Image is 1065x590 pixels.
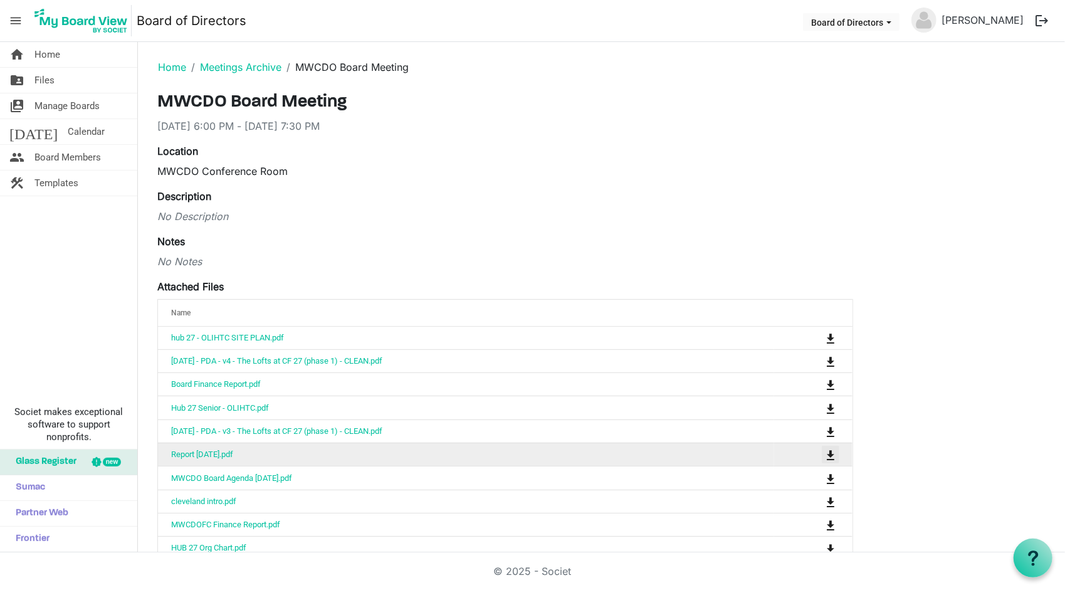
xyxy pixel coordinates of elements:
span: switch_account [9,93,24,119]
td: Hub 27 Senior - OLIHTC.pdf is template cell column header Name [158,396,774,419]
span: Partner Web [9,501,68,526]
label: Attached Files [157,279,224,294]
a: MWCDO Board Agenda [DATE].pdf [171,473,292,483]
td: is Command column column header [774,466,853,489]
img: no-profile-picture.svg [911,8,936,33]
a: hub 27 - OLIHTC SITE PLAN.pdf [171,333,284,342]
button: Download [822,446,839,463]
div: new [103,458,121,466]
td: is Command column column header [774,490,853,513]
td: HUB 27 Org Chart.pdf is template cell column header Name [158,536,774,559]
span: folder_shared [9,68,24,93]
span: Manage Boards [34,93,100,119]
td: hub 27 - OLIHTC SITE PLAN.pdf is template cell column header Name [158,327,774,349]
button: Download [822,329,839,347]
div: [DATE] 6:00 PM - [DATE] 7:30 PM [157,119,853,134]
a: cleveland intro.pdf [171,497,236,506]
td: is Command column column header [774,443,853,466]
td: is Command column column header [774,419,853,443]
div: No Notes [157,254,853,269]
button: Download [822,469,839,487]
td: is Command column column header [774,372,853,396]
a: © 2025 - Societ [494,565,572,577]
button: Download [822,516,839,534]
td: 2024-09-06 - PDA - v3 - The Lofts at CF 27 (phase 1) - CLEAN.pdf is template cell column header Name [158,419,774,443]
label: Notes [157,234,185,249]
span: Board Members [34,145,101,170]
button: Download [822,423,839,440]
td: is Command column column header [774,536,853,559]
td: is Command column column header [774,327,853,349]
span: menu [4,9,28,33]
a: Board Finance Report.pdf [171,379,261,389]
span: people [9,145,24,170]
span: Name [171,308,191,317]
a: MWCDOFC Finance Report.pdf [171,520,280,529]
td: 2024-09-06 - PDA - v4 - The Lofts at CF 27 (phase 1) - CLEAN.pdf is template cell column header Name [158,349,774,372]
a: Report [DATE].pdf [171,450,233,459]
span: Calendar [68,119,105,144]
a: [DATE] - PDA - v4 - The Lofts at CF 27 (phase 1) - CLEAN.pdf [171,356,382,366]
a: Home [158,61,186,73]
div: No Description [157,209,853,224]
td: is Command column column header [774,349,853,372]
td: MWCDO Board Agenda 9.9.24.pdf is template cell column header Name [158,466,774,489]
label: Location [157,144,198,159]
button: logout [1029,8,1055,34]
span: construction [9,171,24,196]
span: Glass Register [9,450,76,475]
button: Download [822,376,839,393]
a: [PERSON_NAME] [936,8,1029,33]
img: My Board View Logo [31,5,132,36]
a: Meetings Archive [200,61,281,73]
a: [DATE] - PDA - v3 - The Lofts at CF 27 (phase 1) - CLEAN.pdf [171,426,382,436]
div: MWCDO Conference Room [157,164,853,179]
label: Description [157,189,211,204]
span: Templates [34,171,78,196]
td: Board Finance Report.pdf is template cell column header Name [158,372,774,396]
span: Societ makes exceptional software to support nonprofits. [6,406,132,443]
td: cleveland intro.pdf is template cell column header Name [158,490,774,513]
td: MWCDOFC Finance Report.pdf is template cell column header Name [158,513,774,536]
span: home [9,42,24,67]
li: MWCDO Board Meeting [281,60,409,75]
button: Download [822,352,839,370]
button: Download [822,539,839,557]
h3: MWCDO Board Meeting [157,92,853,113]
td: is Command column column header [774,396,853,419]
span: Sumac [9,475,45,500]
td: is Command column column header [774,513,853,536]
td: Report 9.9.24.pdf is template cell column header Name [158,443,774,466]
button: Download [822,493,839,510]
span: Frontier [9,527,50,552]
span: Home [34,42,60,67]
span: Files [34,68,55,93]
a: Board of Directors [137,8,246,33]
button: Board of Directors dropdownbutton [803,13,900,31]
button: Download [822,399,839,416]
a: HUB 27 Org Chart.pdf [171,543,246,552]
a: Hub 27 Senior - OLIHTC.pdf [171,403,269,413]
a: My Board View Logo [31,5,137,36]
span: [DATE] [9,119,58,144]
